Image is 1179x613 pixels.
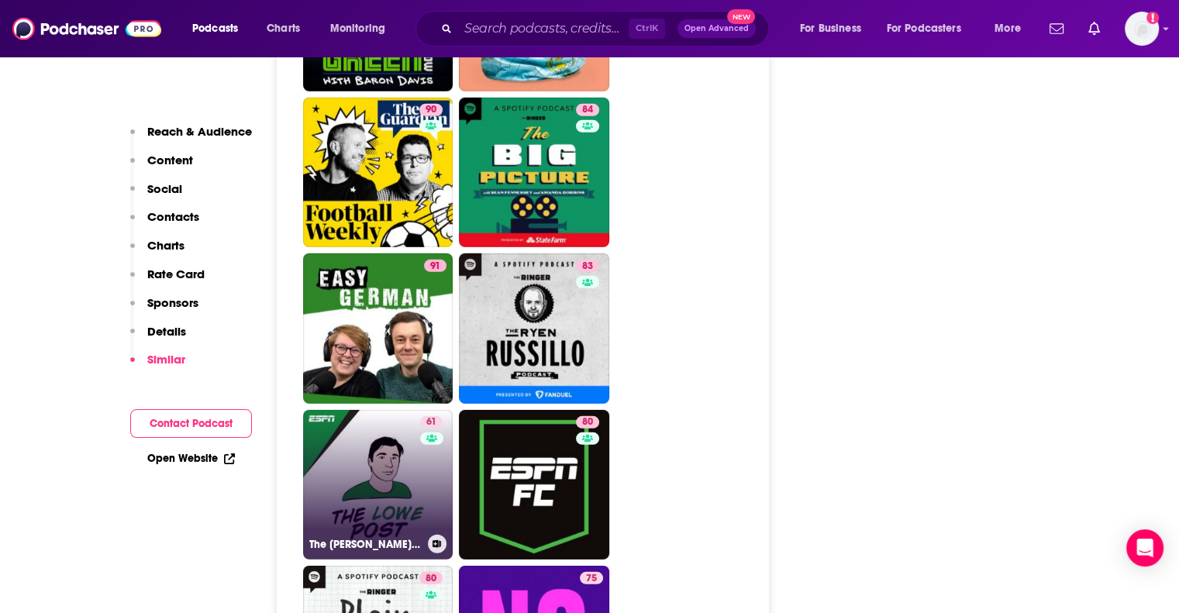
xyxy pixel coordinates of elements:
p: Reach & Audience [147,124,252,139]
span: 83 [582,259,593,274]
button: Contacts [130,209,199,238]
span: For Business [800,18,861,40]
span: Monitoring [330,18,385,40]
span: For Podcasters [887,18,961,40]
p: Charts [147,238,184,253]
a: Open Website [147,452,235,465]
svg: Add a profile image [1146,12,1159,24]
span: New [727,9,755,24]
input: Search podcasts, credits, & more... [458,16,629,41]
span: 80 [426,571,436,587]
a: Show notifications dropdown [1043,15,1070,42]
a: 80 [576,416,599,429]
span: More [995,18,1021,40]
div: Open Intercom Messenger [1126,529,1163,567]
a: 90 [303,98,453,248]
a: 80 [459,410,609,560]
button: Social [130,181,182,210]
img: Podchaser - Follow, Share and Rate Podcasts [12,14,161,43]
a: 90 [419,104,443,116]
button: Show profile menu [1125,12,1159,46]
p: Details [147,324,186,339]
button: Details [130,324,186,353]
p: Contacts [147,209,199,224]
span: 84 [582,102,593,118]
button: open menu [181,16,258,41]
a: 84 [459,98,609,248]
a: 91 [303,253,453,404]
span: 61 [426,415,436,430]
div: Search podcasts, credits, & more... [430,11,784,46]
button: open menu [319,16,405,41]
button: Rate Card [130,267,205,295]
p: Social [147,181,182,196]
button: Similar [130,352,185,381]
button: open menu [877,16,984,41]
a: 75 [580,572,603,584]
p: Sponsors [147,295,198,310]
a: 83 [459,253,609,404]
button: open menu [984,16,1040,41]
button: Charts [130,238,184,267]
a: 61 [420,416,443,429]
span: 91 [430,259,440,274]
a: 80 [419,572,443,584]
button: Sponsors [130,295,198,324]
a: Charts [257,16,309,41]
span: Charts [267,18,300,40]
button: Reach & Audience [130,124,252,153]
button: Content [130,153,193,181]
span: Logged in as jfalkner [1125,12,1159,46]
button: Open AdvancedNew [677,19,756,38]
p: Rate Card [147,267,205,281]
p: Content [147,153,193,167]
button: open menu [789,16,881,41]
button: Contact Podcast [130,409,252,438]
span: Open Advanced [684,25,749,33]
span: Ctrl K [629,19,665,39]
a: 61The [PERSON_NAME] Post [303,410,453,560]
a: 91 [424,260,446,272]
img: User Profile [1125,12,1159,46]
h3: The [PERSON_NAME] Post [309,538,422,551]
p: Similar [147,352,185,367]
span: 75 [586,571,597,587]
span: 80 [582,415,593,430]
a: Show notifications dropdown [1082,15,1106,42]
a: 84 [576,104,599,116]
span: 90 [426,102,436,118]
a: 83 [576,260,599,272]
span: Podcasts [192,18,238,40]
